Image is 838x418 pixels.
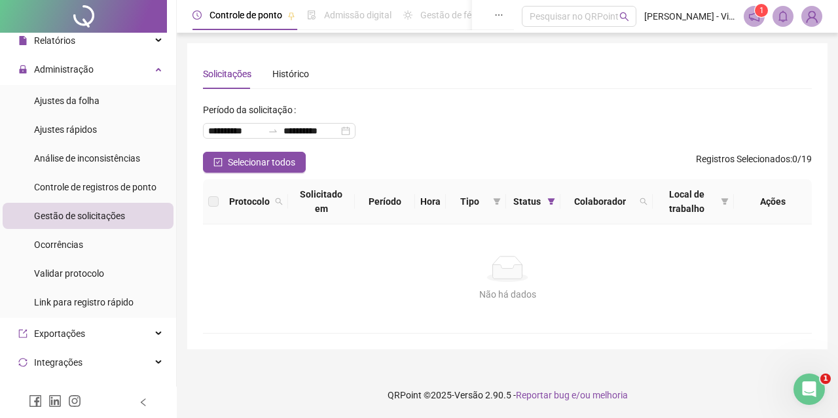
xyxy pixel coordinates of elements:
[619,12,629,22] span: search
[739,194,807,209] div: Ações
[34,386,87,396] span: Acesso à API
[545,192,558,211] span: filter
[307,10,316,20] span: file-done
[696,152,812,173] span: : 0 / 19
[355,179,415,224] th: Período
[644,9,736,24] span: [PERSON_NAME] - Vinho & [PERSON_NAME]
[68,394,81,408] span: instagram
[18,65,27,74] span: lock
[268,126,278,136] span: swap-right
[34,182,156,192] span: Controle de registros de ponto
[272,67,309,81] div: Histórico
[493,198,501,205] span: filter
[34,124,97,135] span: Ajustes rápidos
[34,35,75,46] span: Relatórios
[229,194,270,209] span: Protocolo
[34,96,100,106] span: Ajustes da folha
[203,152,306,173] button: Selecionar todos
[177,372,838,418] footer: QRPoint © 2025 - 2.90.5 -
[547,198,555,205] span: filter
[793,374,825,405] iframe: Intercom live chat
[34,239,83,250] span: Ocorrências
[203,99,301,120] label: Período da solicitação
[718,184,731,218] span: filter
[451,194,488,209] span: Tipo
[18,329,27,338] span: export
[272,192,285,211] span: search
[494,10,503,20] span: ellipsis
[287,12,295,20] span: pushpin
[268,126,278,136] span: to
[415,179,446,224] th: Hora
[213,158,223,167] span: check-square
[696,154,790,164] span: Registros Selecionados
[490,192,503,211] span: filter
[420,10,486,20] span: Gestão de férias
[755,4,768,17] sup: 1
[640,198,647,205] span: search
[48,394,62,408] span: linkedin
[511,194,542,209] span: Status
[777,10,789,22] span: bell
[403,10,412,20] span: sun
[219,287,796,302] div: Não há dados
[34,268,104,279] span: Validar protocolo
[637,192,650,211] span: search
[34,357,82,368] span: Integrações
[18,358,27,367] span: sync
[820,374,831,384] span: 1
[759,6,764,15] span: 1
[454,390,483,400] span: Versão
[288,179,355,224] th: Solicitado em
[139,398,148,407] span: left
[34,153,140,164] span: Análise de inconsistências
[516,390,628,400] span: Reportar bug e/ou melhoria
[34,328,85,339] span: Exportações
[324,10,392,20] span: Admissão digital
[228,155,295,169] span: Selecionar todos
[748,10,760,22] span: notification
[34,297,134,307] span: Link para registro rápido
[192,10,202,20] span: clock-circle
[275,198,283,205] span: search
[34,211,125,221] span: Gestão de solicitações
[802,7,822,26] img: 88819
[203,67,251,81] div: Solicitações
[566,194,634,209] span: Colaborador
[34,64,94,75] span: Administração
[29,394,42,408] span: facebook
[721,198,729,205] span: filter
[658,187,716,216] span: Local de trabalho
[18,36,27,45] span: file
[209,10,282,20] span: Controle de ponto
